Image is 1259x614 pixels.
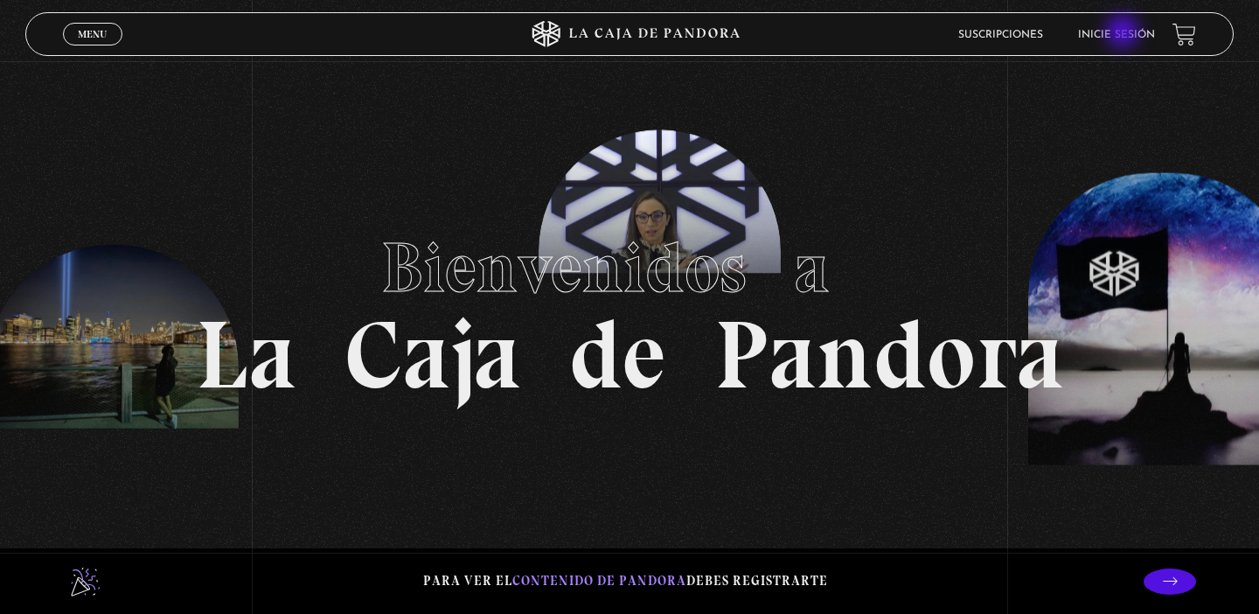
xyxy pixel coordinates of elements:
span: Bienvenidos a [381,226,878,310]
h1: La Caja de Pandora [196,211,1064,403]
a: Inicie sesión [1078,30,1155,40]
span: Menu [78,29,107,39]
a: View your shopping cart [1172,23,1196,46]
a: Suscripciones [958,30,1043,40]
span: contenido de Pandora [512,573,686,589]
span: Cerrar [73,44,114,56]
p: Para ver el debes registrarte [423,569,828,593]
